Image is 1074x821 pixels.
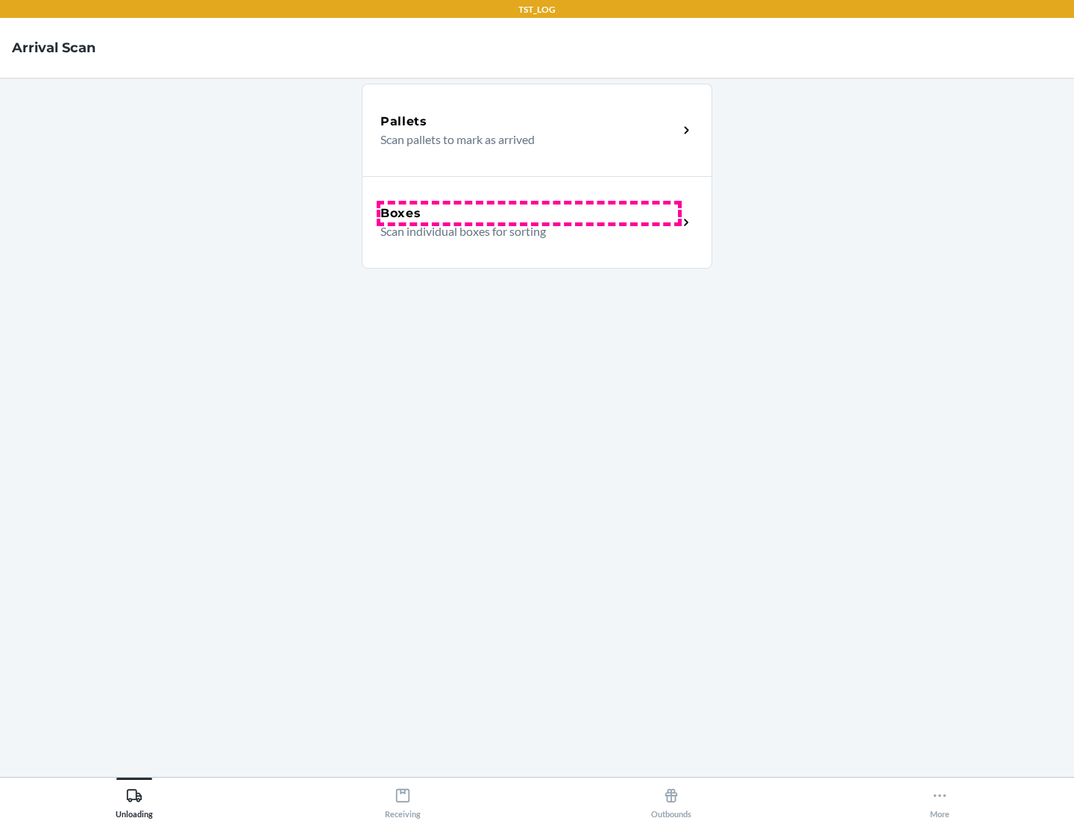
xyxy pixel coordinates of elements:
[537,778,805,819] button: Outbounds
[805,778,1074,819] button: More
[385,781,421,819] div: Receiving
[268,778,537,819] button: Receiving
[380,205,421,222] h5: Boxes
[362,84,712,176] a: PalletsScan pallets to mark as arrived
[380,113,427,131] h5: Pallets
[380,131,666,149] p: Scan pallets to mark as arrived
[12,38,95,57] h4: Arrival Scan
[380,222,666,240] p: Scan individual boxes for sorting
[651,781,691,819] div: Outbounds
[362,176,712,269] a: BoxesScan individual boxes for sorting
[116,781,153,819] div: Unloading
[518,3,556,16] p: TST_LOG
[930,781,949,819] div: More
